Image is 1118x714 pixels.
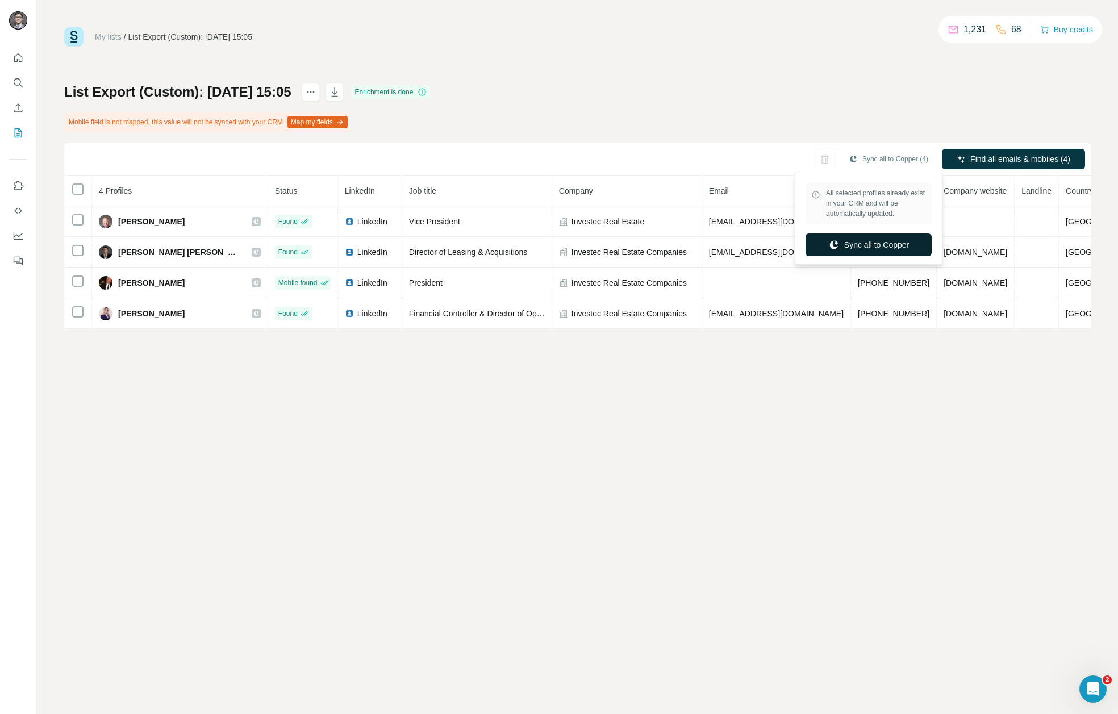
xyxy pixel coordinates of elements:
div: Mobile field is not mapped, this value will not be synced with your CRM [64,112,350,132]
span: LinkedIn [357,277,387,289]
button: My lists [9,123,27,143]
p: 1,231 [963,23,986,36]
span: [DOMAIN_NAME] [944,248,1007,257]
button: Sync all to Copper (4) [841,151,936,168]
p: 68 [1011,23,1021,36]
span: Company [559,186,593,195]
span: [EMAIL_ADDRESS][DOMAIN_NAME] [709,309,844,318]
span: LinkedIn [345,186,375,195]
span: 4 Profiles [99,186,132,195]
button: actions [302,83,320,101]
span: LinkedIn [357,247,387,258]
button: Enrich CSV [9,98,27,118]
span: [PERSON_NAME] [118,277,185,289]
img: Avatar [99,307,112,320]
img: Avatar [99,245,112,259]
span: Found [278,216,298,227]
span: Vice President [409,217,460,226]
div: Enrichment is done [352,85,431,99]
span: Investec Real Estate Companies [571,247,687,258]
span: Investec Real Estate Companies [571,308,687,319]
span: Found [278,247,298,257]
span: Landline [1021,186,1052,195]
img: LinkedIn logo [345,309,354,318]
span: [PERSON_NAME] [PERSON_NAME] [118,247,240,258]
h1: List Export (Custom): [DATE] 15:05 [64,83,291,101]
span: Director of Leasing & Acquisitions [409,248,528,257]
span: LinkedIn [357,216,387,227]
button: Use Surfe on LinkedIn [9,176,27,196]
span: Mobile found [278,278,318,288]
span: Company website [944,186,1007,195]
span: All selected profiles already exist in your CRM and will be automatically updated. [826,188,926,219]
span: [PHONE_NUMBER] [858,278,929,287]
img: LinkedIn logo [345,217,354,226]
span: Email [709,186,729,195]
span: Job title [409,186,436,195]
img: LinkedIn logo [345,278,354,287]
button: Dashboard [9,226,27,246]
span: [PERSON_NAME] [118,308,185,319]
span: Status [275,186,298,195]
button: Quick start [9,48,27,68]
img: Avatar [99,276,112,290]
span: LinkedIn [357,308,387,319]
span: 2 [1103,675,1112,684]
img: LinkedIn logo [345,248,354,257]
button: Sync all to Copper [806,233,932,256]
button: Feedback [9,250,27,271]
span: Investec Real Estate Companies [571,277,687,289]
span: [PHONE_NUMBER] [858,309,929,318]
img: Surfe Logo [64,27,84,47]
iframe: Intercom live chat [1079,675,1107,703]
div: List Export (Custom): [DATE] 15:05 [128,31,252,43]
img: Avatar [99,215,112,228]
span: President [409,278,443,287]
span: Investec Real Estate [571,216,644,227]
span: Financial Controller & Director of Operations [409,309,565,318]
span: [EMAIL_ADDRESS][DOMAIN_NAME] [709,217,844,226]
button: Buy credits [1040,22,1093,37]
span: Country [1066,186,1094,195]
a: My lists [95,32,122,41]
button: Use Surfe API [9,201,27,221]
span: [DOMAIN_NAME] [944,309,1007,318]
button: Find all emails & mobiles (4) [942,149,1085,169]
span: Find all emails & mobiles (4) [970,153,1070,165]
button: Map my fields [287,116,348,128]
span: Found [278,308,298,319]
img: Avatar [9,11,27,30]
span: [PERSON_NAME] [118,216,185,227]
li: / [124,31,126,43]
button: Search [9,73,27,93]
span: [DOMAIN_NAME] [944,278,1007,287]
span: [EMAIL_ADDRESS][DOMAIN_NAME] [709,248,844,257]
